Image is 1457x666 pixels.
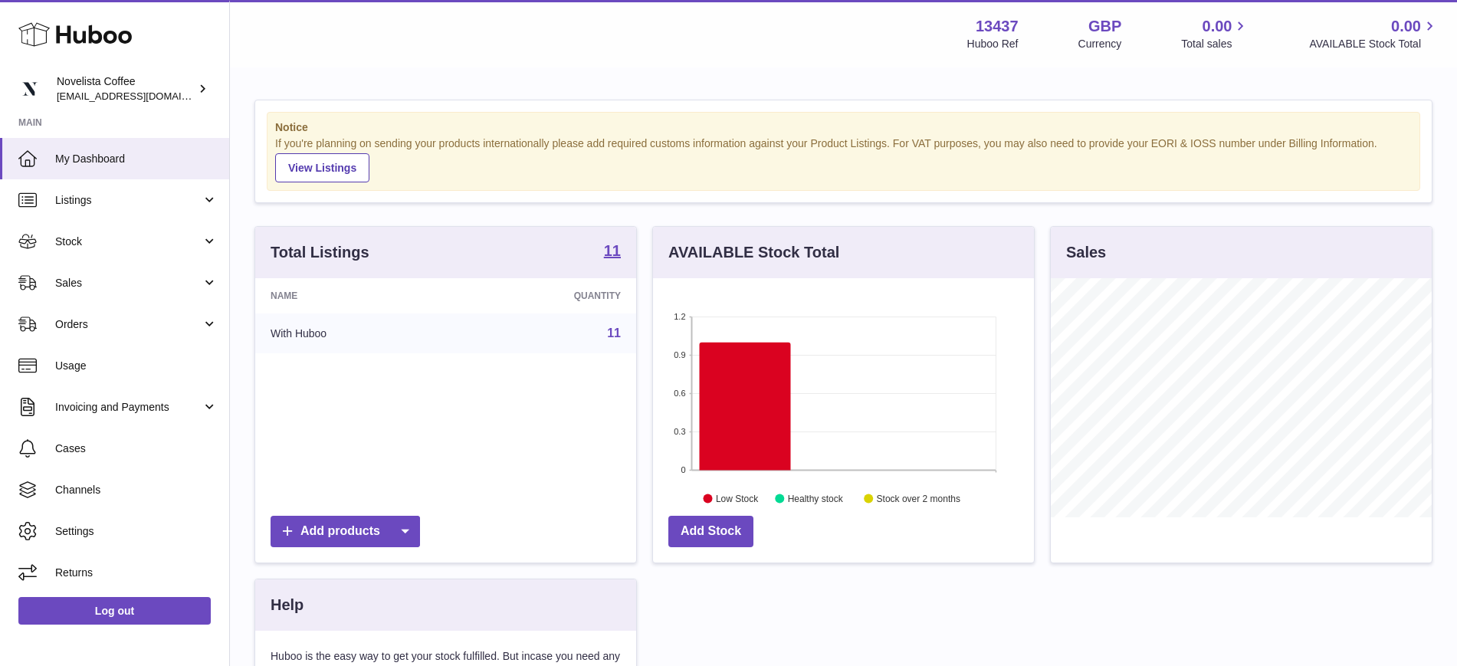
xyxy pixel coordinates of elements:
[877,493,960,504] text: Stock over 2 months
[57,90,225,102] span: [EMAIL_ADDRESS][DOMAIN_NAME]
[275,153,369,182] a: View Listings
[1309,16,1439,51] a: 0.00 AVAILABLE Stock Total
[55,359,218,373] span: Usage
[18,77,41,100] img: internalAdmin-13437@internal.huboo.com
[1088,16,1121,37] strong: GBP
[674,427,685,436] text: 0.3
[716,493,759,504] text: Low Stock
[674,389,685,398] text: 0.6
[55,317,202,332] span: Orders
[607,326,621,340] a: 11
[1309,37,1439,51] span: AVAILABLE Stock Total
[1181,16,1249,51] a: 0.00 Total sales
[674,350,685,359] text: 0.9
[55,566,218,580] span: Returns
[271,595,304,615] h3: Help
[55,483,218,497] span: Channels
[57,74,195,103] div: Novelista Coffee
[1066,242,1106,263] h3: Sales
[55,400,202,415] span: Invoicing and Payments
[271,242,369,263] h3: Total Listings
[668,242,839,263] h3: AVAILABLE Stock Total
[1181,37,1249,51] span: Total sales
[681,465,685,474] text: 0
[976,16,1019,37] strong: 13437
[1203,16,1232,37] span: 0.00
[55,441,218,456] span: Cases
[1078,37,1122,51] div: Currency
[255,313,456,353] td: With Huboo
[55,276,202,290] span: Sales
[456,278,636,313] th: Quantity
[271,516,420,547] a: Add products
[674,312,685,321] text: 1.2
[275,136,1412,182] div: If you're planning on sending your products internationally please add required customs informati...
[668,516,753,547] a: Add Stock
[55,152,218,166] span: My Dashboard
[255,278,456,313] th: Name
[967,37,1019,51] div: Huboo Ref
[18,597,211,625] a: Log out
[275,120,1412,135] strong: Notice
[55,193,202,208] span: Listings
[604,243,621,258] strong: 11
[55,524,218,539] span: Settings
[1391,16,1421,37] span: 0.00
[55,235,202,249] span: Stock
[604,243,621,261] a: 11
[788,493,844,504] text: Healthy stock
